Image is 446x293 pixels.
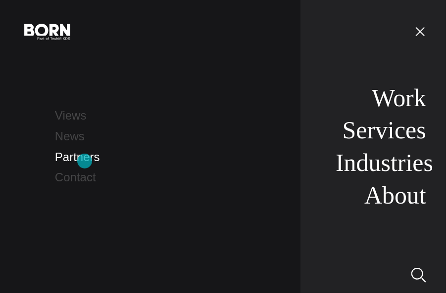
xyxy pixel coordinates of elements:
[55,129,85,143] a: News
[336,149,433,176] a: Industries
[372,84,426,112] a: Work
[411,268,426,283] img: Search
[55,109,87,122] a: Views
[55,150,100,164] a: Partners
[343,116,426,144] a: Services
[364,181,426,209] a: About
[55,170,96,184] a: Contact
[408,21,432,42] button: Open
